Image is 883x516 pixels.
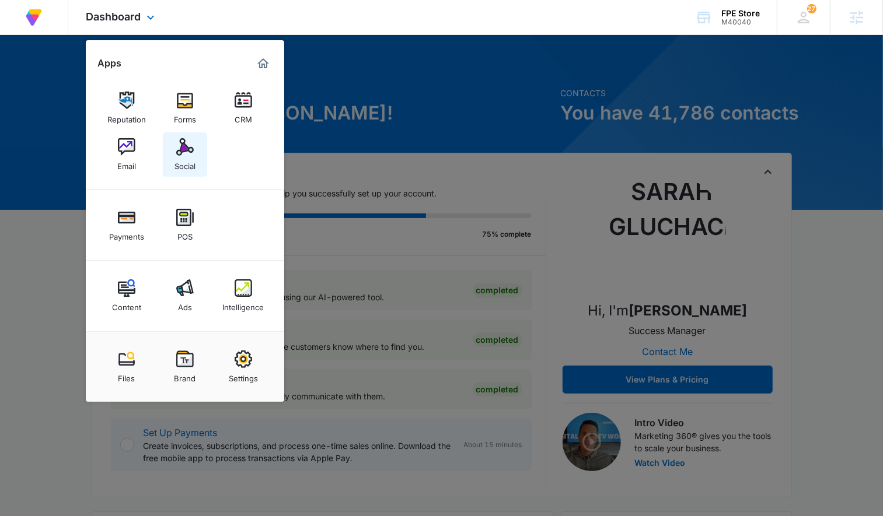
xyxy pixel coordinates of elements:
div: Forms [174,109,196,124]
div: account id [721,18,760,26]
h2: Apps [97,58,121,69]
span: Dashboard [86,10,141,23]
img: Volusion [23,7,44,28]
div: Content [112,297,141,312]
a: Intelligence [221,273,266,318]
div: POS [177,226,193,241]
div: Reputation [107,109,146,124]
div: Brand [174,368,196,383]
div: CRM [235,109,252,124]
div: Email [117,156,136,171]
a: Ads [163,273,207,318]
a: Forms [163,86,207,130]
div: Payments [109,226,144,241]
div: Ads [178,297,192,312]
a: POS [163,203,207,247]
a: Content [104,273,149,318]
a: Files [104,345,149,389]
div: Social [174,156,196,171]
a: Email [104,132,149,177]
div: notifications count [807,4,816,13]
a: CRM [221,86,266,130]
div: Files [118,368,135,383]
a: Reputation [104,86,149,130]
span: 2774 [807,4,816,13]
a: Payments [104,203,149,247]
div: account name [721,9,760,18]
a: Brand [163,345,207,389]
a: Marketing 360® Dashboard [254,54,273,73]
div: Intelligence [223,297,264,312]
a: Settings [221,345,266,389]
a: Social [163,132,207,177]
div: Settings [229,368,258,383]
